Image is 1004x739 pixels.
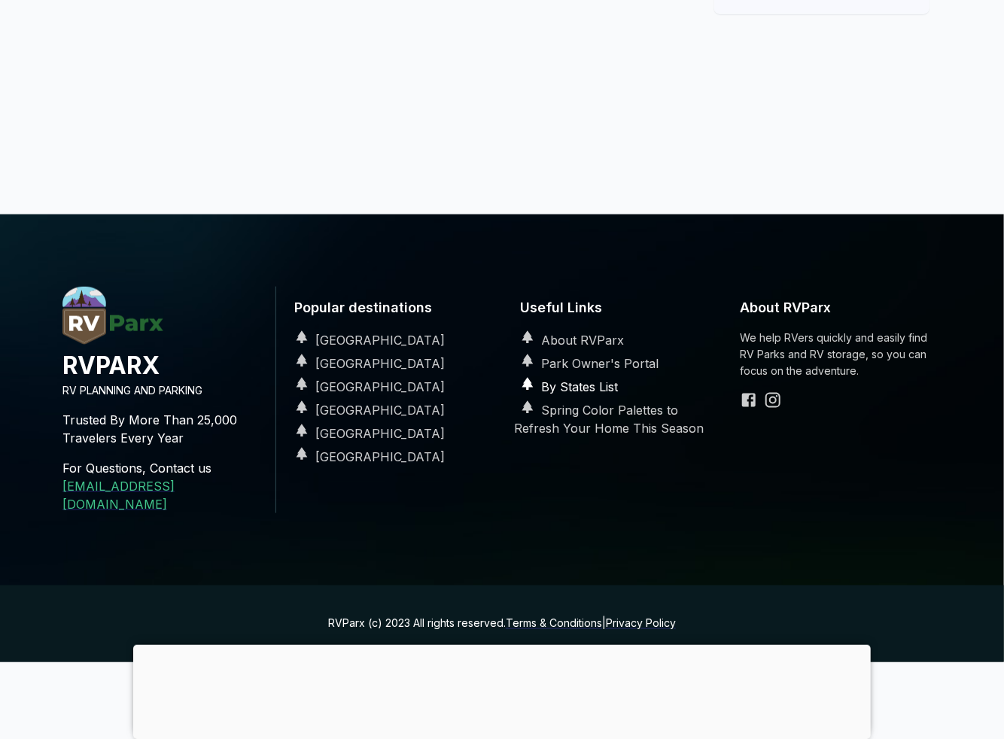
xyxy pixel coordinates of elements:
[514,333,624,348] a: About RVParx
[288,379,445,394] a: [GEOGRAPHIC_DATA]
[514,403,704,436] a: Spring Color Palettes to Refresh Your Home This Season
[514,356,659,371] a: Park Owner's Portal
[62,333,263,399] a: RVParx.comRVPARXRV PLANNING AND PARKING
[506,617,602,630] a: Terms & Conditions
[288,403,445,418] a: [GEOGRAPHIC_DATA]
[288,287,490,330] h6: Popular destinations
[62,382,263,399] p: RV PLANNING AND PARKING
[62,459,263,477] p: For Questions, Contact us
[696,14,948,202] iframe: Advertisement
[514,379,618,394] a: By States List
[62,349,263,382] h4: RVPARX
[740,330,942,379] p: We help RVers quickly and easily find RV Parks and RV storage, so you can focus on the adventure.
[62,479,175,512] a: [EMAIL_ADDRESS][DOMAIN_NAME]
[288,333,445,348] a: [GEOGRAPHIC_DATA]
[514,287,716,330] h6: Useful Links
[328,616,676,632] p: RVParx (c) 2023 All rights reserved. |
[288,426,445,441] a: [GEOGRAPHIC_DATA]
[288,449,445,464] a: [GEOGRAPHIC_DATA]
[740,287,942,330] h6: About RVParx
[606,617,676,630] a: Privacy Policy
[62,399,263,459] p: Trusted By More Than 25,000 Travelers Every Year
[62,287,163,345] img: RVParx.com
[288,356,445,371] a: [GEOGRAPHIC_DATA]
[133,645,871,735] iframe: Advertisement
